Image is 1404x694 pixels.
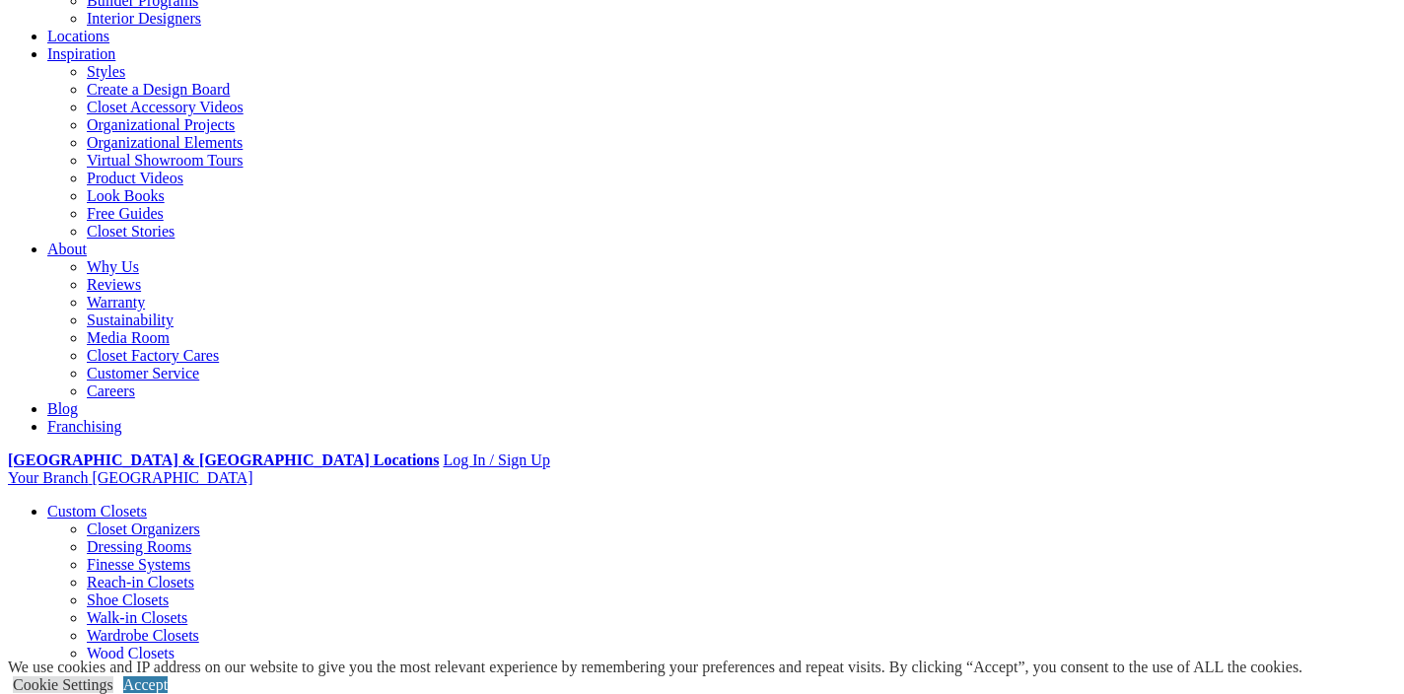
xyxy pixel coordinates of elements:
a: Closet Organizers [87,520,200,537]
a: Warranty [87,294,145,311]
a: Why Us [87,258,139,275]
a: Franchising [47,418,122,435]
a: Customer Service [87,365,199,382]
a: Virtual Showroom Tours [87,152,244,169]
a: Cookie Settings [13,676,113,693]
a: Reviews [87,276,141,293]
span: Your Branch [8,469,88,486]
a: Finesse Systems [87,556,190,573]
a: Wood Closets [87,645,175,661]
a: Walk-in Closets [87,609,187,626]
a: Blog [47,400,78,417]
a: Wardrobe Closets [87,627,199,644]
a: Closet Accessory Videos [87,99,244,115]
a: [GEOGRAPHIC_DATA] & [GEOGRAPHIC_DATA] Locations [8,451,439,468]
a: Interior Designers [87,10,201,27]
a: Inspiration [47,45,115,62]
a: Closet Factory Cares [87,347,219,364]
a: Shoe Closets [87,591,169,608]
a: Log In / Sign Up [443,451,549,468]
a: About [47,241,87,257]
a: Sustainability [87,312,174,328]
a: Locations [47,28,109,44]
a: Organizational Elements [87,134,243,151]
a: Organizational Projects [87,116,235,133]
div: We use cookies and IP address on our website to give you the most relevant experience by remember... [8,659,1302,676]
a: Careers [87,382,135,399]
a: Dressing Rooms [87,538,191,555]
a: Free Guides [87,205,164,222]
span: [GEOGRAPHIC_DATA] [92,469,252,486]
a: Product Videos [87,170,183,186]
a: Closet Stories [87,223,175,240]
a: Accept [123,676,168,693]
a: Custom Closets [47,503,147,520]
a: Reach-in Closets [87,574,194,590]
a: Media Room [87,329,170,346]
a: Styles [87,63,125,80]
a: Create a Design Board [87,81,230,98]
a: Your Branch [GEOGRAPHIC_DATA] [8,469,253,486]
a: Look Books [87,187,165,204]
